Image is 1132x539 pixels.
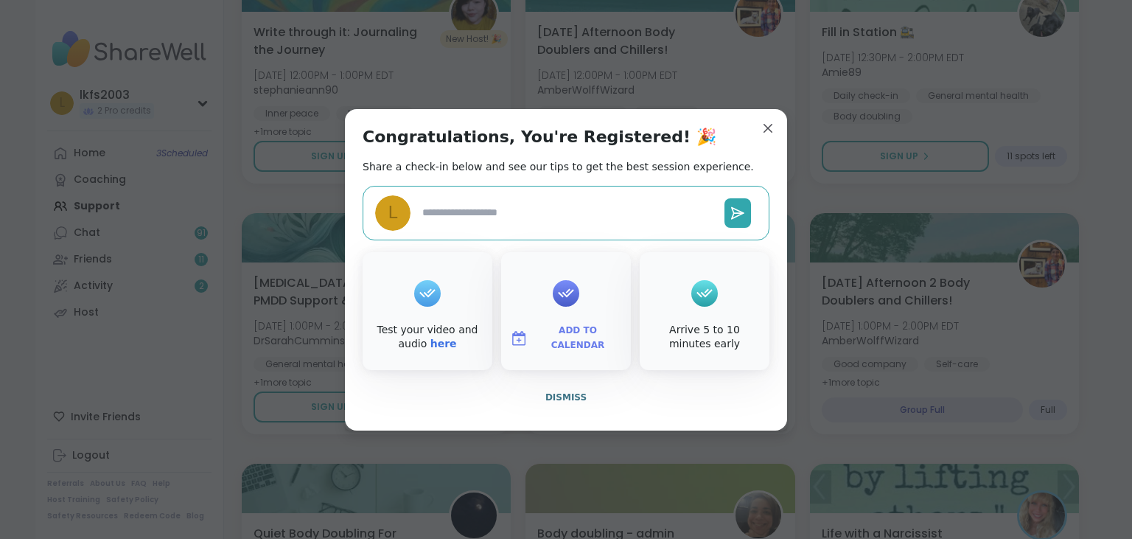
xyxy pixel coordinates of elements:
span: l [388,200,398,226]
span: Dismiss [545,392,587,403]
button: Add to Calendar [504,323,628,354]
div: Test your video and audio [366,323,489,352]
h1: Congratulations, You're Registered! 🎉 [363,127,716,147]
div: Arrive 5 to 10 minutes early [643,323,766,352]
img: ShareWell Logomark [510,330,528,347]
button: Dismiss [363,382,769,413]
a: here [430,338,457,350]
h2: Share a check-in below and see our tips to get the best session experience. [363,159,754,174]
span: Add to Calendar [534,324,622,352]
